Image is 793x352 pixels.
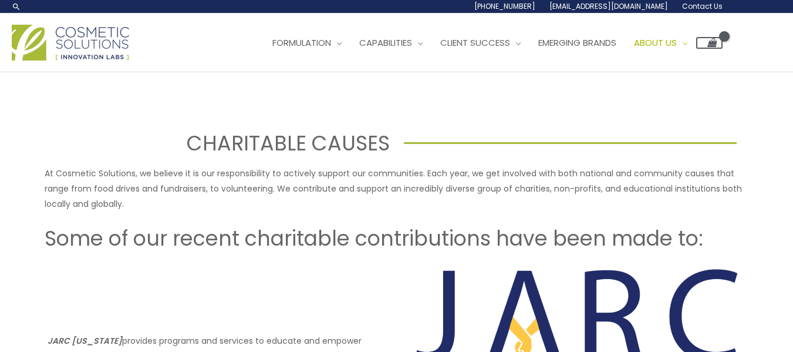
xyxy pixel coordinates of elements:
img: Cosmetic Solutions Logo [12,25,129,61]
span: Emerging Brands [538,36,616,49]
a: Search icon link [12,2,21,11]
strong: JARC [US_STATE] [48,335,122,347]
nav: Site Navigation [255,25,723,61]
a: View Shopping Cart, empty [696,37,723,49]
span: [PHONE_NUMBER] [474,1,535,11]
span: [EMAIL_ADDRESS][DOMAIN_NAME] [549,1,668,11]
p: At Cosmetic Solutions, we believe it is our responsibility to actively support our communities. E... [45,166,749,212]
span: Formulation [272,36,331,49]
h2: Some of our recent charitable contributions have been made to: [45,225,749,252]
span: About Us [634,36,677,49]
span: Client Success [440,36,510,49]
a: About Us [625,25,696,61]
span: Capabilities [359,36,412,49]
a: Formulation [264,25,350,61]
a: Client Success [431,25,529,61]
a: Emerging Brands [529,25,625,61]
span: Contact Us [682,1,723,11]
h1: CHARITABLE CAUSES [56,129,389,157]
a: Capabilities [350,25,431,61]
